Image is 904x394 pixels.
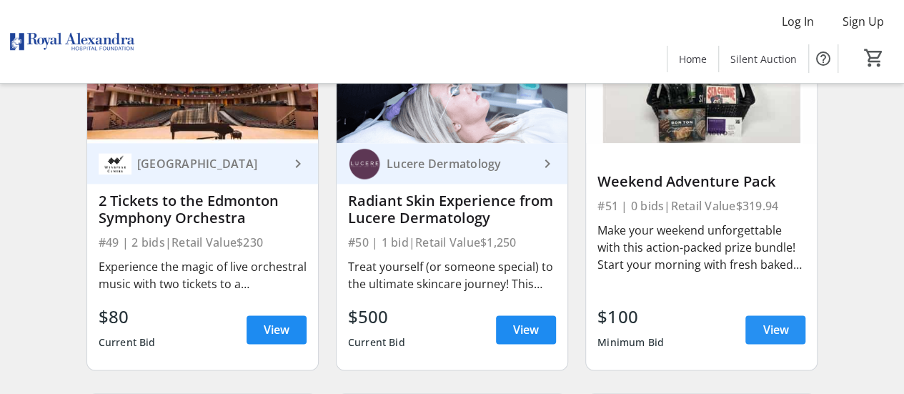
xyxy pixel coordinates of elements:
mat-icon: keyboard_arrow_right [289,155,307,172]
div: Current Bid [99,330,156,355]
mat-icon: keyboard_arrow_right [539,155,556,172]
img: Royal Alexandra Hospital Foundation's Logo [9,6,136,77]
div: Minimum Bid [597,330,664,355]
span: Sign Up [843,13,884,30]
div: Experience the magic of live orchestral music with two tickets to a performance by the Edmonton S... [99,258,307,292]
img: Winspear Centre [99,147,131,180]
div: 2 Tickets to the Edmonton Symphony Orchestra [99,192,307,227]
button: Help [809,44,838,73]
span: Home [679,51,707,67]
div: Current Bid [348,330,405,355]
div: Treat yourself (or someone special) to the ultimate skincare journey! This exclusive package incl... [348,258,556,292]
a: Home [667,46,718,72]
div: [GEOGRAPHIC_DATA] [131,157,289,171]
a: Lucere DermatologyLucere Dermatology [337,143,567,184]
a: Silent Auction [719,46,808,72]
div: Weekend Adventure Pack [597,173,805,190]
div: $100 [597,304,664,330]
div: #51 | 0 bids | Retail Value $319.94 [597,196,805,216]
span: View [264,321,289,338]
a: View [496,315,556,344]
span: Log In [782,13,814,30]
div: #50 | 1 bid | Retail Value $1,250 [348,232,556,252]
img: Lucere Dermatology [348,147,381,180]
a: View [247,315,307,344]
a: View [745,315,805,344]
div: Lucere Dermatology [381,157,539,171]
div: #49 | 2 bids | Retail Value $230 [99,232,307,252]
span: View [763,321,788,338]
span: View [513,321,539,338]
div: $500 [348,304,405,330]
a: Winspear Centre[GEOGRAPHIC_DATA] [87,143,318,184]
button: Log In [770,10,825,33]
div: Make your weekend unforgettable with this action-packed prize bundle! Start your morning with fre... [597,222,805,273]
span: Silent Auction [730,51,797,67]
button: Cart [861,45,887,71]
button: Sign Up [831,10,895,33]
div: $80 [99,304,156,330]
div: Radiant Skin Experience from Lucere Dermatology [348,192,556,227]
